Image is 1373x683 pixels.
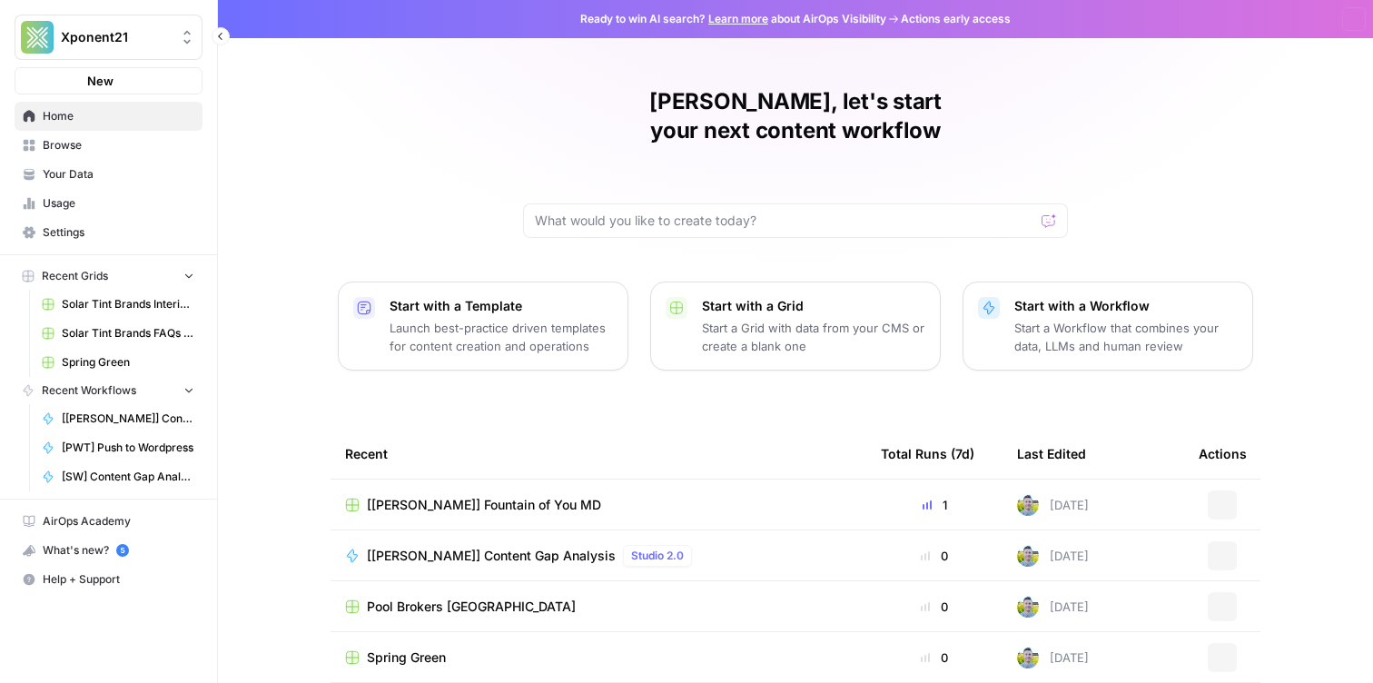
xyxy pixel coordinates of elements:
div: Actions [1199,429,1247,479]
input: What would you like to create today? [535,212,1034,230]
p: Launch best-practice driven templates for content creation and operations [390,319,613,355]
a: Usage [15,189,202,218]
span: Browse [43,137,194,153]
span: Spring Green [367,648,446,667]
span: AirOps Academy [43,513,194,530]
div: [DATE] [1017,545,1089,567]
div: Total Runs (7d) [881,429,974,479]
h1: [PERSON_NAME], let's start your next content workflow [523,87,1068,145]
a: Your Data [15,160,202,189]
a: Browse [15,131,202,160]
div: 0 [881,547,988,565]
p: Start with a Template [390,297,613,315]
button: Start with a TemplateLaunch best-practice driven templates for content creation and operations [338,282,628,371]
span: Ready to win AI search? about AirOps Visibility [580,11,886,27]
span: Recent Grids [42,268,108,284]
a: Solar Tint Brands Interior Page Content [34,290,202,319]
button: Recent Grids [15,262,202,290]
img: 7o9iy2kmmc4gt2vlcbjqaas6vz7k [1017,545,1039,567]
img: 7o9iy2kmmc4gt2vlcbjqaas6vz7k [1017,494,1039,516]
button: Start with a GridStart a Grid with data from your CMS or create a blank one [650,282,941,371]
p: Start with a Grid [702,297,925,315]
span: Xponent21 [61,28,171,46]
button: Recent Workflows [15,377,202,404]
p: Start a Grid with data from your CMS or create a blank one [702,319,925,355]
button: What's new? 5 [15,536,202,565]
img: Xponent21 Logo [21,21,54,54]
button: Start with a WorkflowStart a Workflow that combines your data, LLMs and human review [963,282,1253,371]
span: Solar Tint Brands FAQs Workflows [62,325,194,341]
div: 0 [881,598,988,616]
a: [[PERSON_NAME]] Content Gap Analysis [34,404,202,433]
span: Spring Green [62,354,194,371]
span: Help + Support [43,571,194,588]
div: Last Edited [1017,429,1086,479]
a: [[PERSON_NAME]] Content Gap AnalysisStudio 2.0 [345,545,852,567]
span: Usage [43,195,194,212]
div: 0 [881,648,988,667]
span: Solar Tint Brands Interior Page Content [62,296,194,312]
span: [[PERSON_NAME]] Content Gap Analysis [62,411,194,427]
span: [[PERSON_NAME]] Content Gap Analysis [367,547,616,565]
img: 7o9iy2kmmc4gt2vlcbjqaas6vz7k [1017,647,1039,668]
span: Studio 2.0 [631,548,684,564]
a: Solar Tint Brands FAQs Workflows [34,319,202,348]
span: Actions early access [901,11,1011,27]
p: Start a Workflow that combines your data, LLMs and human review [1014,319,1238,355]
button: New [15,67,202,94]
a: [PWT] Push to Wordpress [34,433,202,462]
button: Workspace: Xponent21 [15,15,202,60]
div: 1 [881,496,988,514]
span: [PWT] Push to Wordpress [62,440,194,456]
span: Pool Brokers [GEOGRAPHIC_DATA] [367,598,576,616]
span: New [87,72,114,90]
a: Spring Green [34,348,202,377]
span: [SW] Content Gap Analysis [62,469,194,485]
text: 5 [120,546,124,555]
div: Recent [345,429,852,479]
a: Spring Green [345,648,852,667]
div: [DATE] [1017,596,1089,618]
a: 5 [116,544,129,557]
a: [SW] Content Gap Analysis [34,462,202,491]
span: Settings [43,224,194,241]
span: Your Data [43,166,194,183]
a: AirOps Academy [15,507,202,536]
a: Learn more [708,12,768,25]
button: Help + Support [15,565,202,594]
a: Pool Brokers [GEOGRAPHIC_DATA] [345,598,852,616]
div: [DATE] [1017,647,1089,668]
div: What's new? [15,537,202,564]
a: [[PERSON_NAME]] Fountain of You MD [345,496,852,514]
div: [DATE] [1017,494,1089,516]
span: Home [43,108,194,124]
span: [[PERSON_NAME]] Fountain of You MD [367,496,601,514]
a: Home [15,102,202,131]
span: Recent Workflows [42,382,136,399]
p: Start with a Workflow [1014,297,1238,315]
img: 7o9iy2kmmc4gt2vlcbjqaas6vz7k [1017,596,1039,618]
a: Settings [15,218,202,247]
